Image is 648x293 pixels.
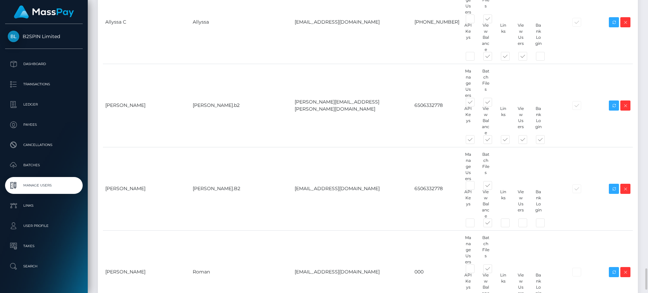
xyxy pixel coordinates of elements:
div: Bank Login [530,106,547,136]
div: View Users [512,106,530,136]
p: User Profile [8,221,80,231]
div: View Users [512,189,530,219]
p: Transactions [8,79,80,89]
div: View Users [512,22,530,53]
div: Bank Login [530,22,547,53]
p: Cancellations [8,140,80,150]
a: Dashboard [5,56,83,72]
td: [EMAIL_ADDRESS][DOMAIN_NAME] [292,147,412,230]
p: Taxes [8,241,80,251]
a: Transactions [5,76,83,93]
div: Batch Files [477,235,494,265]
img: MassPay Logo [14,5,74,19]
p: Links [8,201,80,211]
a: Payees [5,116,83,133]
a: User Profile [5,217,83,234]
div: API Keys [459,106,477,136]
td: 6506332778 [412,147,462,230]
td: [PERSON_NAME].b2 [190,64,292,147]
div: Manage Users [459,68,477,98]
img: B2SPIN Limited [8,31,19,42]
div: Links [494,22,512,53]
a: Links [5,197,83,214]
p: Ledger [8,99,80,110]
p: Search [8,261,80,271]
td: [PERSON_NAME][EMAIL_ADDRESS][PERSON_NAME][DOMAIN_NAME] [292,64,412,147]
a: Cancellations [5,137,83,153]
a: Manage Users [5,177,83,194]
div: View Balance [477,22,494,53]
div: Batch Files [477,151,494,182]
p: Batches [8,160,80,170]
a: Search [5,258,83,275]
div: Links [494,189,512,219]
a: Taxes [5,238,83,255]
div: Links [494,106,512,136]
div: Manage Users [459,151,477,182]
a: Ledger [5,96,83,113]
p: Payees [8,120,80,130]
div: View Balance [477,189,494,219]
div: API Keys [459,189,477,219]
span: B2SPIN Limited [5,33,83,39]
p: Manage Users [8,180,80,191]
td: 6506332778 [412,64,462,147]
td: [PERSON_NAME] [103,64,190,147]
a: Batches [5,157,83,174]
td: [PERSON_NAME].B2 [190,147,292,230]
p: Dashboard [8,59,80,69]
div: View Balance [477,106,494,136]
div: Bank Login [530,189,547,219]
div: Batch Files [477,68,494,98]
td: [PERSON_NAME] [103,147,190,230]
div: Manage Users [459,235,477,265]
div: API Keys [459,22,477,53]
